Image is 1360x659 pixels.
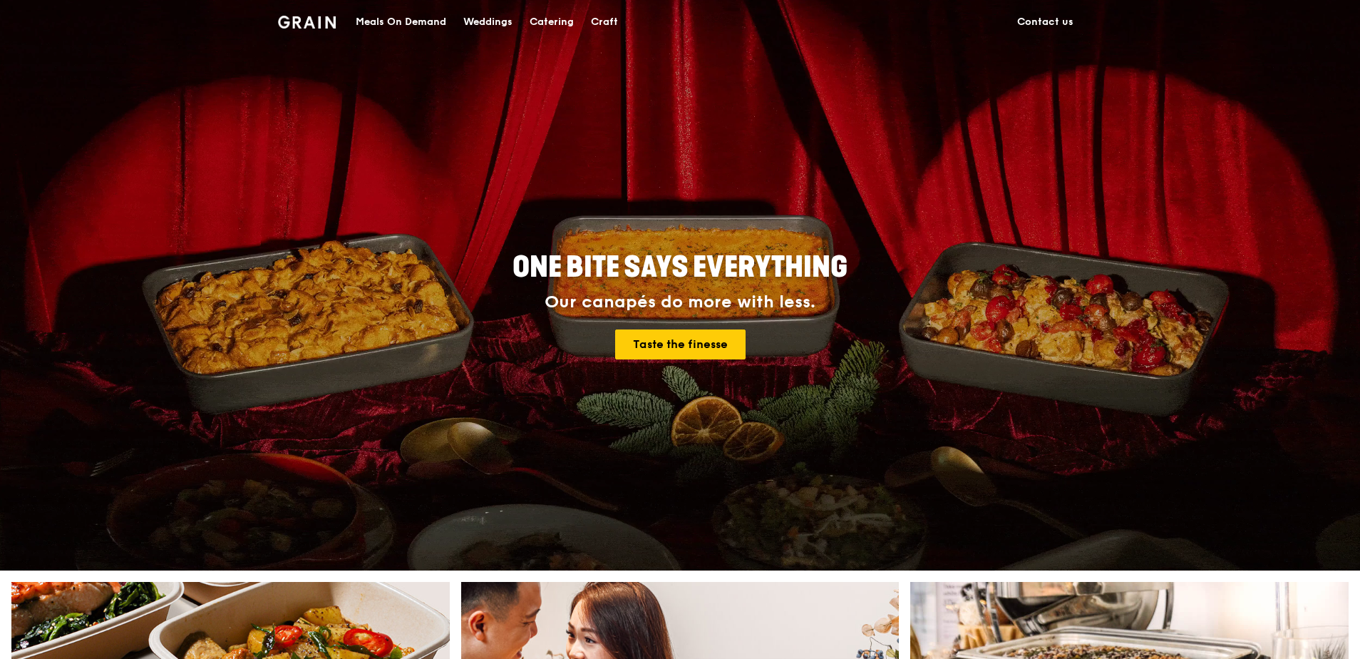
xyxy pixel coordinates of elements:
[455,1,521,44] a: Weddings
[423,292,937,312] div: Our canapés do more with less.
[615,329,746,359] a: Taste the finesse
[512,250,848,285] span: ONE BITE SAYS EVERYTHING
[463,1,512,44] div: Weddings
[591,1,618,44] div: Craft
[1009,1,1082,44] a: Contact us
[356,1,446,44] div: Meals On Demand
[521,1,582,44] a: Catering
[530,1,574,44] div: Catering
[278,16,336,29] img: Grain
[582,1,627,44] a: Craft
